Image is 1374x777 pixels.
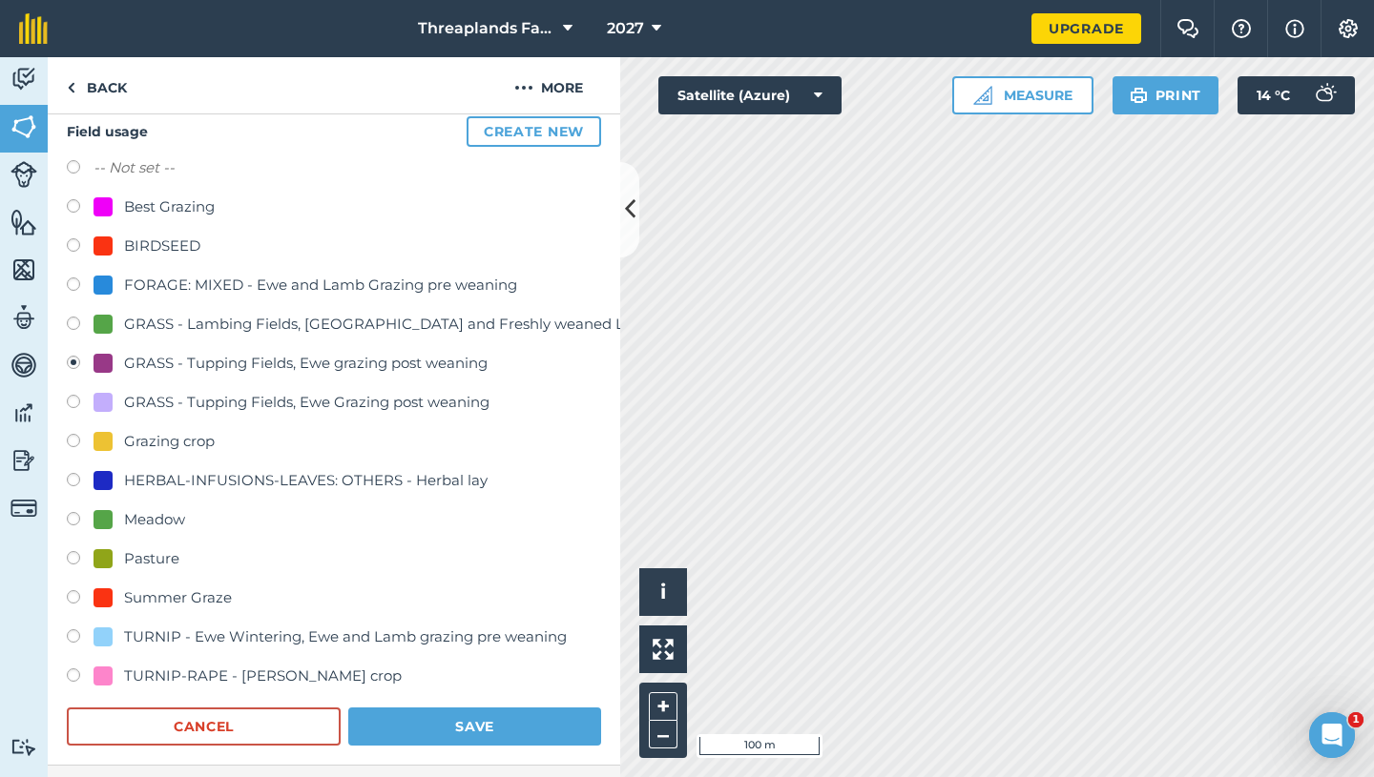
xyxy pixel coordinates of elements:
img: svg+xml;base64,PHN2ZyB4bWxucz0iaHR0cDovL3d3dy53My5vcmcvMjAwMC9zdmciIHdpZHRoPSI1NiIgaGVpZ2h0PSI2MC... [10,208,37,236]
button: + [649,692,677,721]
div: GRASS - Tupping Fields, Ewe Grazing post weaning [124,391,489,414]
span: i [660,580,666,603]
button: Satellite (Azure) [658,76,842,114]
img: svg+xml;base64,PHN2ZyB4bWxucz0iaHR0cDovL3d3dy53My5vcmcvMjAwMC9zdmciIHdpZHRoPSIxOSIgaGVpZ2h0PSIyNC... [1130,84,1148,107]
div: Grazing crop [124,430,215,453]
img: svg+xml;base64,PHN2ZyB4bWxucz0iaHR0cDovL3d3dy53My5vcmcvMjAwMC9zdmciIHdpZHRoPSI1NiIgaGVpZ2h0PSI2MC... [10,256,37,284]
img: svg+xml;base64,PD94bWwgdmVyc2lvbj0iMS4wIiBlbmNvZGluZz0idXRmLTgiPz4KPCEtLSBHZW5lcmF0b3I6IEFkb2JlIE... [10,303,37,332]
div: Pasture [124,547,179,570]
button: i [639,568,687,616]
div: HERBAL-INFUSIONS-LEAVES: OTHERS - Herbal lay [124,469,488,492]
button: Create new [467,116,601,147]
img: svg+xml;base64,PD94bWwgdmVyc2lvbj0iMS4wIiBlbmNvZGluZz0idXRmLTgiPz4KPCEtLSBHZW5lcmF0b3I6IEFkb2JlIE... [10,161,37,188]
img: fieldmargin Logo [19,13,48,44]
img: Four arrows, one pointing top left, one top right, one bottom right and the last bottom left [653,639,674,660]
img: svg+xml;base64,PD94bWwgdmVyc2lvbj0iMS4wIiBlbmNvZGluZz0idXRmLTgiPz4KPCEtLSBHZW5lcmF0b3I6IEFkb2JlIE... [10,738,37,756]
img: svg+xml;base64,PD94bWwgdmVyc2lvbj0iMS4wIiBlbmNvZGluZz0idXRmLTgiPz4KPCEtLSBHZW5lcmF0b3I6IEFkb2JlIE... [10,446,37,475]
button: Print [1113,76,1219,114]
span: 2027 [607,17,644,40]
button: – [649,721,677,748]
img: svg+xml;base64,PD94bWwgdmVyc2lvbj0iMS4wIiBlbmNvZGluZz0idXRmLTgiPz4KPCEtLSBHZW5lcmF0b3I6IEFkb2JlIE... [10,351,37,379]
span: 14 ° C [1257,76,1290,114]
img: Two speech bubbles overlapping with the left bubble in the forefront [1176,19,1199,38]
label: -- Not set -- [94,156,175,179]
img: Ruler icon [973,86,992,105]
span: Threaplands Farm [418,17,555,40]
div: Summer Graze [124,586,232,609]
img: svg+xml;base64,PD94bWwgdmVyc2lvbj0iMS4wIiBlbmNvZGluZz0idXRmLTgiPz4KPCEtLSBHZW5lcmF0b3I6IEFkb2JlIE... [10,399,37,427]
img: svg+xml;base64,PHN2ZyB4bWxucz0iaHR0cDovL3d3dy53My5vcmcvMjAwMC9zdmciIHdpZHRoPSIxNyIgaGVpZ2h0PSIxNy... [1285,17,1304,40]
img: svg+xml;base64,PHN2ZyB4bWxucz0iaHR0cDovL3d3dy53My5vcmcvMjAwMC9zdmciIHdpZHRoPSI5IiBoZWlnaHQ9IjI0Ii... [67,76,75,99]
button: More [477,57,620,113]
img: svg+xml;base64,PHN2ZyB4bWxucz0iaHR0cDovL3d3dy53My5vcmcvMjAwMC9zdmciIHdpZHRoPSIyMCIgaGVpZ2h0PSIyNC... [514,76,533,99]
div: Meadow [124,508,185,531]
a: Back [48,57,146,113]
iframe: Intercom live chat [1309,712,1355,758]
div: GRASS - Lambing Fields, [GEOGRAPHIC_DATA] and Freshly weaned Lamb Grazing [124,313,717,336]
button: 14 °C [1238,76,1355,114]
a: Upgrade [1031,13,1141,44]
button: Save [348,707,601,746]
img: svg+xml;base64,PD94bWwgdmVyc2lvbj0iMS4wIiBlbmNvZGluZz0idXRmLTgiPz4KPCEtLSBHZW5lcmF0b3I6IEFkb2JlIE... [10,65,37,93]
img: A cog icon [1337,19,1360,38]
h4: Field usage [67,116,601,147]
button: Measure [952,76,1093,114]
div: FORAGE: MIXED - Ewe and Lamb Grazing pre weaning [124,274,517,296]
div: BIRDSEED [124,235,200,257]
div: TURNIP - Ewe Wintering, Ewe and Lamb grazing pre weaning [124,625,567,648]
span: 1 [1348,712,1364,727]
img: svg+xml;base64,PHN2ZyB4bWxucz0iaHR0cDovL3d3dy53My5vcmcvMjAwMC9zdmciIHdpZHRoPSI1NiIgaGVpZ2h0PSI2MC... [10,112,37,141]
div: Best Grazing [124,195,215,218]
img: A question mark icon [1230,19,1253,38]
div: TURNIP-RAPE - [PERSON_NAME] crop [124,665,402,687]
img: svg+xml;base64,PD94bWwgdmVyc2lvbj0iMS4wIiBlbmNvZGluZz0idXRmLTgiPz4KPCEtLSBHZW5lcmF0b3I6IEFkb2JlIE... [1305,76,1343,114]
img: svg+xml;base64,PD94bWwgdmVyc2lvbj0iMS4wIiBlbmNvZGluZz0idXRmLTgiPz4KPCEtLSBHZW5lcmF0b3I6IEFkb2JlIE... [10,495,37,521]
div: GRASS - Tupping Fields, Ewe grazing post weaning [124,352,488,375]
button: Cancel [67,707,341,746]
